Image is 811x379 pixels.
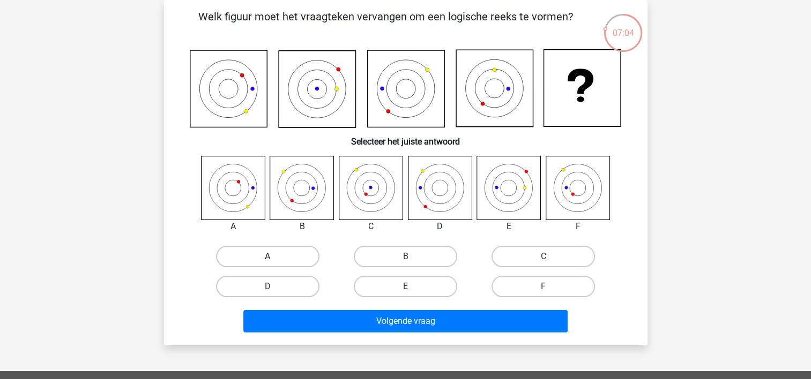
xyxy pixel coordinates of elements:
div: F [538,220,619,233]
div: D [400,220,481,233]
label: F [492,276,595,297]
div: B [262,220,343,233]
label: D [216,276,319,297]
p: Welk figuur moet het vraagteken vervangen om een logische reeks te vormen? [181,9,590,41]
div: 07:04 [603,13,643,40]
label: E [354,276,457,297]
div: E [468,220,549,233]
label: A [216,246,319,267]
label: C [492,246,595,267]
h6: Selecteer het juiste antwoord [181,128,630,147]
label: B [354,246,457,267]
button: Volgende vraag [243,310,568,332]
div: A [193,220,274,233]
div: C [331,220,412,233]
